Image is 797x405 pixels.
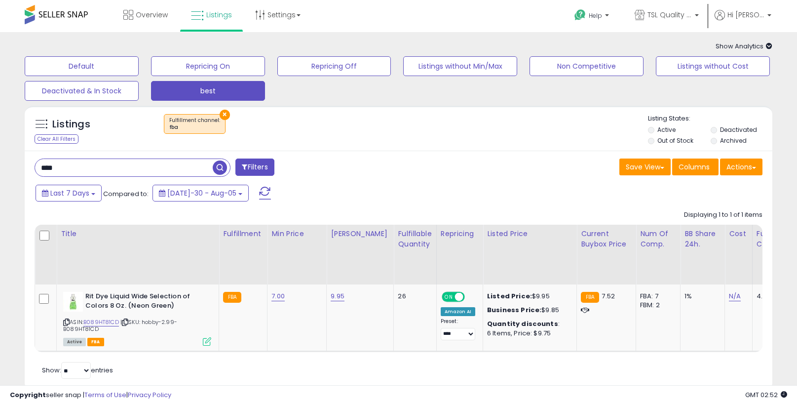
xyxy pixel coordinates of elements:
span: All listings currently available for purchase on Amazon [63,338,86,346]
button: Listings without Cost [656,56,770,76]
span: Columns [679,162,710,172]
div: [PERSON_NAME] [331,229,389,239]
div: Preset: [441,318,475,340]
div: Amazon AI [441,307,475,316]
span: Hi [PERSON_NAME] [727,10,764,20]
label: Out of Stock [657,136,693,145]
a: B089HT81CD [83,318,119,326]
img: 313IuPzbOML._SL40_.jpg [63,292,83,312]
button: [DATE]-30 - Aug-05 [152,185,249,202]
button: best [151,81,265,101]
label: Archived [720,136,747,145]
div: Cost [729,229,748,239]
b: Rit Dye Liquid Wide Selection of Colors 8 Oz. (Neon Green) [85,292,205,313]
div: $9.85 [487,306,569,315]
p: Listing States: [648,114,772,123]
a: 7.00 [271,291,285,301]
span: Show: entries [42,365,113,375]
div: FBM: 2 [640,301,673,310]
span: TSL Quality Products [647,10,692,20]
button: Non Competitive [530,56,644,76]
b: Listed Price: [487,291,532,301]
button: Repricing Off [277,56,391,76]
small: FBA [581,292,599,303]
span: Last 7 Days [50,188,89,198]
div: BB Share 24h. [684,229,721,249]
a: Terms of Use [84,390,126,400]
a: Hi [PERSON_NAME] [715,10,771,32]
span: ON [443,293,455,301]
label: Active [657,125,676,134]
span: [DATE]-30 - Aug-05 [167,188,236,198]
button: Default [25,56,139,76]
b: Quantity discounts [487,319,558,328]
div: $9.95 [487,292,569,301]
span: Show Analytics [716,41,772,51]
button: Filters [235,159,274,176]
div: 26 [398,292,428,301]
div: FBA: 7 [640,292,673,301]
div: Fulfillment Cost [757,229,795,249]
b: Business Price: [487,305,541,315]
small: FBA [223,292,241,303]
div: Clear All Filters [35,134,78,144]
button: Deactivated & In Stock [25,81,139,101]
span: Listings [206,10,232,20]
button: Last 7 Days [36,185,102,202]
button: Actions [720,159,762,175]
div: : [487,320,569,328]
button: Listings without Min/Max [403,56,517,76]
div: Displaying 1 to 1 of 1 items [684,210,762,220]
span: 7.52 [602,291,615,301]
button: Save View [619,159,671,175]
span: FBA [87,338,104,346]
div: seller snap | | [10,391,171,400]
div: Repricing [441,229,479,239]
div: Fulfillment [223,229,263,239]
div: ASIN: [63,292,211,345]
div: 1% [684,292,717,301]
div: fba [169,124,220,131]
span: Help [589,11,602,20]
span: | SKU: hobby-2.99-B089HT81CD [63,318,177,333]
div: Num of Comp. [640,229,676,249]
button: Repricing On [151,56,265,76]
a: Privacy Policy [128,390,171,400]
i: Get Help [574,9,586,21]
button: Columns [672,159,719,175]
div: 4.15 [757,292,791,301]
a: N/A [729,291,741,301]
button: × [220,110,230,120]
span: Overview [136,10,168,20]
strong: Copyright [10,390,46,400]
span: Fulfillment channel : [169,117,220,131]
div: Listed Price [487,229,572,239]
h5: Listings [52,118,90,131]
span: 2025-08-14 02:52 GMT [745,390,787,400]
span: Compared to: [103,189,149,199]
div: Title [61,229,215,239]
a: Help [567,1,619,32]
div: Min Price [271,229,322,239]
div: 6 Items, Price: $9.75 [487,329,569,338]
span: OFF [463,293,479,301]
a: 9.95 [331,291,344,301]
div: Fulfillable Quantity [398,229,432,249]
label: Deactivated [720,125,757,134]
div: Current Buybox Price [581,229,632,249]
